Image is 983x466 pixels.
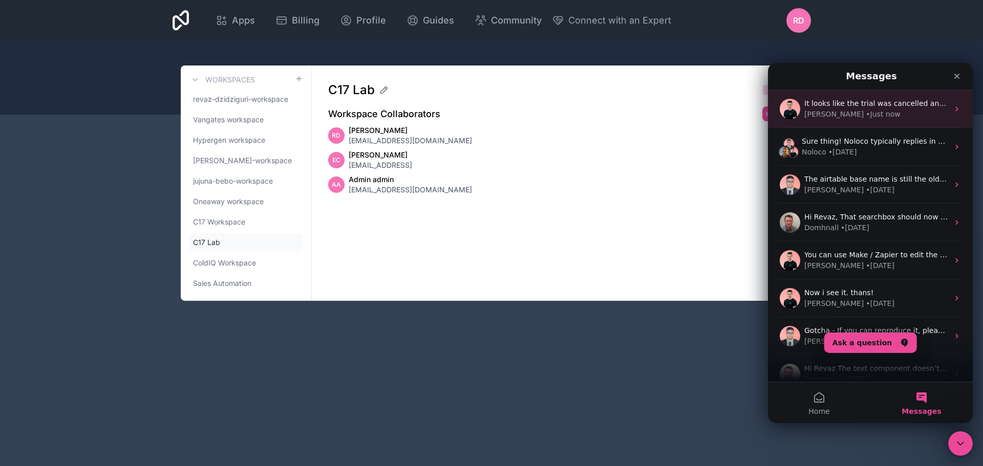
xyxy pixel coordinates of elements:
div: • [DATE] [73,311,101,322]
div: Domhnall [36,160,71,170]
span: The airtable base name is still the old one. In "Campaigns", it should the record count of old ba... [36,112,472,120]
span: Admin admin [349,174,472,185]
a: Billing [267,9,328,32]
a: Apps [207,9,263,32]
span: [EMAIL_ADDRESS][DOMAIN_NAME] [349,136,472,146]
h3: Workspaces [205,75,255,85]
div: [PERSON_NAME] [36,273,96,284]
h2: Workspace Collaborators [328,107,440,121]
a: [PERSON_NAME]-workspace [189,151,303,170]
span: EC [332,156,340,164]
div: • [DATE] [73,160,101,170]
span: RD [793,14,804,27]
span: Vangates workspace [193,115,264,125]
a: Sales Automation [189,274,303,293]
span: revaz-dzidziguri-workspace [193,94,288,104]
span: It looks like the trial was cancelled and then another subscription was started again. this was i... [36,36,820,45]
span: [PERSON_NAME] [349,125,472,136]
span: jujuna-bebo-workspace [193,176,273,186]
img: David avatar [15,75,27,87]
button: Messages [102,319,205,360]
a: ColdIQ Workspace [189,254,303,272]
img: Profile image for Domhnall [12,149,32,170]
span: Aa [332,181,341,189]
a: C17 Lab [189,233,303,252]
span: Gotcha - If you can reproduce it, please let us know the steps to do so [36,263,288,272]
button: Connect with an Expert [552,13,671,28]
span: You can use Make / Zapier to edit the Noloco table values [36,188,243,196]
span: Guides [423,13,454,28]
div: • [DATE] [98,235,126,246]
a: Guides [398,9,462,32]
span: Now i see it. thans! [36,226,105,234]
span: [PERSON_NAME]-workspace [193,156,292,166]
span: Apps [232,13,255,28]
span: [PERSON_NAME] [349,150,412,160]
span: Home [40,345,61,352]
button: Ask a question [56,270,149,290]
div: • [DATE] [98,197,126,208]
div: Noloco [34,84,58,95]
a: Hypergen workspace [189,131,303,149]
iframe: Intercom live chat [768,63,973,423]
span: Community [491,13,542,28]
span: [EMAIL_ADDRESS][DOMAIN_NAME] [349,185,472,195]
span: Sales Automation [193,278,251,289]
div: • Just now [98,46,132,57]
span: Hi Revaz The text component doesn’t have support for image like this unfortunately A couple of al... [36,301,895,309]
a: revaz-dzidziguri-workspace [189,90,303,108]
div: • [DATE] [98,122,126,132]
span: Hypergen workspace [193,135,265,145]
div: [PERSON_NAME] [36,122,96,132]
img: Profile image for David [12,112,32,132]
a: Oneaway workspace [189,192,303,211]
a: jujuna-bebo-workspace [189,172,303,190]
span: RD [332,131,340,140]
a: Vangates workspace [189,110,303,129]
span: Messages [134,345,173,352]
div: [PERSON_NAME] [36,46,96,57]
span: Oneaway workspace [193,196,264,207]
img: Carlos avatar [10,83,23,95]
span: Billing [292,13,319,28]
img: Profile image for Domhnall [12,301,32,321]
img: Profile image for Darragh [12,187,32,208]
span: Hi Revaz, That searchbox should now be fully searchable and working smoothly for your again now. ... [36,150,583,158]
img: Darragh avatar [19,83,31,95]
img: Profile image for Darragh [12,225,32,246]
span: ColdIQ Workspace [193,258,256,268]
div: • [DATE] [60,84,89,95]
span: C17 Lab [193,237,220,248]
span: C17 Workspace [193,217,245,227]
span: Connect with an Expert [568,13,671,28]
div: [PERSON_NAME] [36,197,96,208]
span: C17 Lab [328,82,375,98]
a: C17 Workspace [189,213,303,231]
button: Invite [762,106,786,121]
iframe: Intercom live chat [948,431,973,456]
div: [PERSON_NAME] [36,235,96,246]
span: Profile [356,13,386,28]
a: Community [466,9,550,32]
img: Profile image for David [12,263,32,283]
a: Workspaces [189,74,255,86]
div: Domhnall [36,311,71,322]
span: [EMAIL_ADDRESS] [349,160,412,170]
span: Sure thing! Noloco typically replies in under 30m. [34,74,212,82]
a: Profile [332,9,394,32]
